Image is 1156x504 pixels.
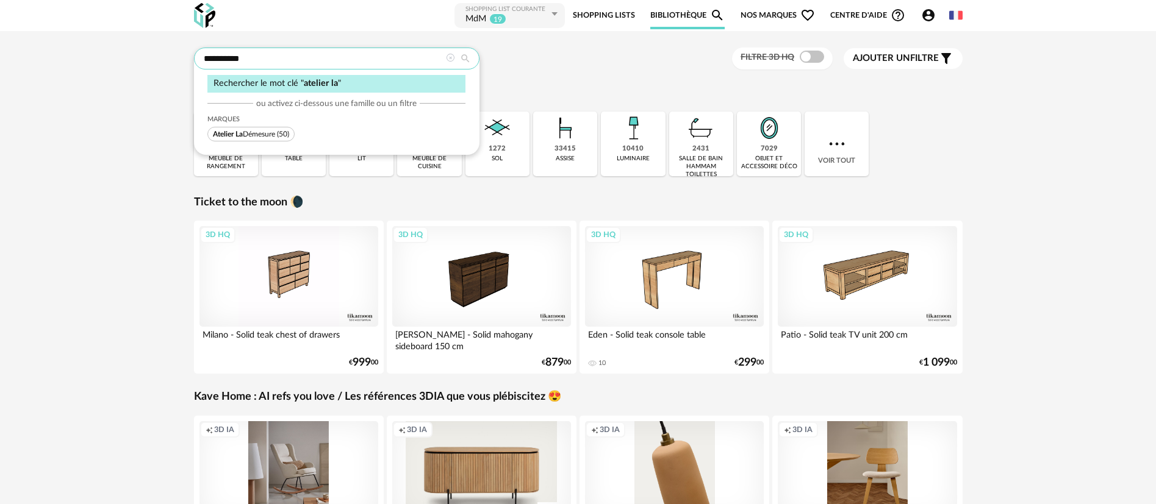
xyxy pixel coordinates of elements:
span: (50) [277,130,289,138]
span: Ajouter un [853,54,910,63]
span: filtre [853,52,939,65]
img: Sol.png [481,112,514,144]
div: assise [556,155,575,163]
div: meuble de cuisine [401,155,458,171]
div: MdM [465,13,486,26]
span: Creation icon [206,425,213,435]
span: Creation icon [398,425,406,435]
div: Voir tout [805,112,869,176]
a: 3D HQ [PERSON_NAME] - Solid mahogany sideboard 150 cm €87900 [387,221,577,374]
span: Creation icon [591,425,598,435]
a: BibliothèqueMagnify icon [650,2,725,29]
span: 879 [545,358,564,367]
div: € 00 [542,358,571,367]
div: 3D HQ [586,227,621,243]
span: 3D IA [792,425,813,435]
a: 3D HQ Eden - Solid teak console table 10 €29900 [580,221,770,374]
div: € 00 [734,358,764,367]
div: luminaire [617,155,650,163]
div: 3D HQ [778,227,814,243]
div: 7029 [761,144,778,154]
div: Eden - Solid teak console table [585,327,764,351]
div: meuble de rangement [198,155,254,171]
div: 33415 [555,144,576,154]
div: Marques [207,115,465,124]
a: Kave Home : AI refs you love / Les références 3DIA que vous plébiscitez 😍 [194,390,561,404]
div: € 00 [919,358,957,367]
div: Shopping List courante [465,5,548,13]
span: Centre d'aideHelp Circle Outline icon [830,8,905,23]
img: fr [949,9,963,22]
span: ou activez ci-dessous une famille ou un filtre [256,98,417,109]
div: 10410 [622,144,644,154]
div: 1272 [489,144,506,154]
img: more.7b13dc1.svg [826,133,848,155]
div: Patio - Solid teak TV unit 200 cm [778,327,957,351]
div: 3D HQ [393,227,428,243]
div: Milano - Solid teak chest of drawers [199,327,379,351]
div: salle de bain hammam toilettes [673,155,730,179]
div: sol [492,155,503,163]
span: Filter icon [939,51,953,66]
span: Démesure [213,130,275,138]
img: Salle%20de%20bain.png [684,112,717,144]
img: Miroir.png [753,112,786,144]
a: Ticket to the moon 🌘 [194,196,303,210]
span: Atelier La [213,130,243,138]
span: Account Circle icon [921,8,936,23]
a: Shopping Lists [573,2,635,29]
span: 1 099 [923,358,950,367]
span: 3D IA [407,425,427,435]
span: Account Circle icon [921,8,941,23]
div: [PERSON_NAME] - Solid mahogany sideboard 150 cm [392,327,572,351]
div: Rechercher le mot clé " " [207,75,465,93]
img: Luminaire.png [617,112,650,144]
div: objet et accessoire déco [741,155,797,171]
img: Assise.png [549,112,582,144]
div: 3D HQ [200,227,235,243]
span: 3D IA [600,425,620,435]
div: 10 [598,359,606,367]
span: 299 [738,358,756,367]
span: Heart Outline icon [800,8,815,23]
span: Nos marques [741,2,815,29]
span: 3D IA [214,425,234,435]
div: € 00 [349,358,378,367]
div: table [285,155,303,163]
span: 999 [353,358,371,367]
img: OXP [194,3,215,28]
a: 3D HQ Milano - Solid teak chest of drawers €99900 [194,221,384,374]
span: atelier la [304,79,338,88]
button: Ajouter unfiltre Filter icon [844,48,963,69]
div: lit [357,155,366,163]
span: Magnify icon [710,8,725,23]
div: 2431 [692,144,709,154]
sup: 19 [489,13,506,24]
a: 3D HQ Patio - Solid teak TV unit 200 cm €1 09900 [772,221,963,374]
span: Help Circle Outline icon [891,8,905,23]
span: Creation icon [784,425,791,435]
span: Filtre 3D HQ [741,53,794,62]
